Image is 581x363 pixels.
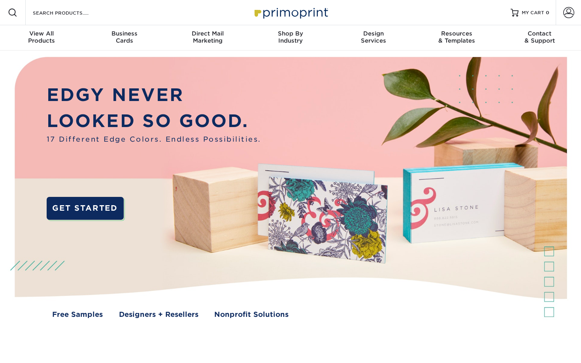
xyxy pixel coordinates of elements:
div: & Templates [415,30,498,44]
span: 0 [546,10,549,15]
a: BusinessCards [83,25,166,51]
input: SEARCH PRODUCTS..... [32,8,109,17]
a: Shop ByIndustry [249,25,332,51]
div: & Support [498,30,581,44]
a: GET STARTED [47,197,124,220]
div: Marketing [166,30,249,44]
a: Free Samples [52,309,103,320]
span: Direct Mail [166,30,249,37]
a: DesignServices [332,25,415,51]
a: Resources& Templates [415,25,498,51]
a: Designers + Resellers [119,309,198,320]
span: Shop By [249,30,332,37]
a: Contact& Support [498,25,581,51]
img: Primoprint [251,4,330,21]
a: Direct MailMarketing [166,25,249,51]
span: MY CART [522,9,544,16]
span: Design [332,30,415,37]
a: Nonprofit Solutions [214,309,289,320]
span: Contact [498,30,581,37]
span: Resources [415,30,498,37]
p: LOOKED SO GOOD. [47,108,261,134]
span: 17 Different Edge Colors. Endless Possibilities. [47,134,261,144]
div: Cards [83,30,166,44]
div: Industry [249,30,332,44]
span: Business [83,30,166,37]
p: EDGY NEVER [47,82,261,108]
div: Services [332,30,415,44]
